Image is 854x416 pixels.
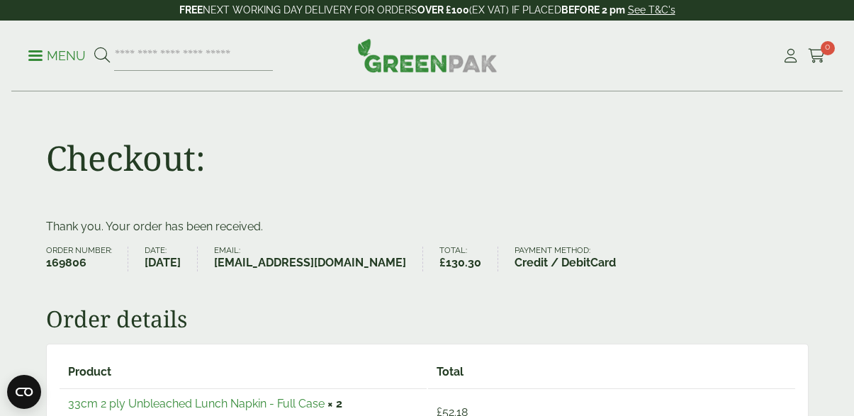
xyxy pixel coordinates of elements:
[60,357,427,387] th: Product
[214,247,423,271] li: Email:
[46,254,112,271] strong: 169806
[439,256,446,269] span: £
[808,49,826,63] i: Cart
[782,49,799,63] i: My Account
[561,4,625,16] strong: BEFORE 2 pm
[428,357,795,387] th: Total
[46,137,206,179] h1: Checkout:
[145,247,198,271] li: Date:
[145,254,181,271] strong: [DATE]
[46,247,129,271] li: Order number:
[28,47,86,62] a: Menu
[515,247,632,271] li: Payment method:
[628,4,675,16] a: See T&C's
[214,254,406,271] strong: [EMAIL_ADDRESS][DOMAIN_NAME]
[7,375,41,409] button: Open CMP widget
[439,247,498,271] li: Total:
[179,4,203,16] strong: FREE
[327,397,342,410] strong: × 2
[46,218,809,235] p: Thank you. Your order has been received.
[821,41,835,55] span: 0
[28,47,86,64] p: Menu
[417,4,469,16] strong: OVER £100
[357,38,498,72] img: GreenPak Supplies
[439,256,481,269] bdi: 130.30
[515,254,616,271] strong: Credit / DebitCard
[68,397,325,410] a: 33cm 2 ply Unbleached Lunch Napkin - Full Case
[808,45,826,67] a: 0
[46,305,809,332] h2: Order details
